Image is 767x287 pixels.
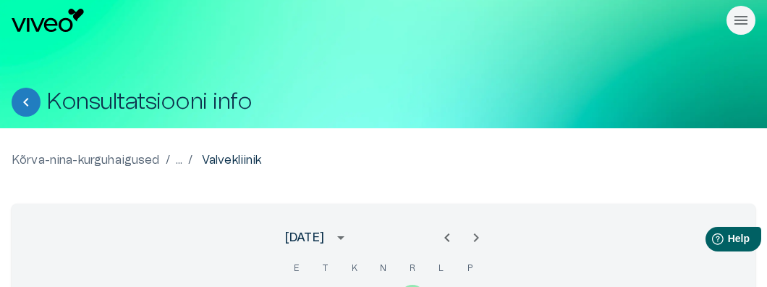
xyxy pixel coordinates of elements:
span: kolmapäev [342,254,368,283]
img: Viveo logo [12,9,84,32]
button: Next month [462,223,491,252]
a: Kõrva-nina-kurguhaigused [12,151,160,169]
span: laupäev [428,254,454,283]
span: teisipäev [313,254,339,283]
a: Navigate to homepage [12,9,721,32]
p: / [166,151,170,169]
p: Valvekliinik [202,151,262,169]
h1: Konsultatsiooni info [46,89,252,115]
p: / [188,151,192,169]
div: [DATE] [285,229,324,246]
span: neljapäev [370,254,397,283]
button: Rippmenüü nähtavus [726,6,755,35]
button: calendar view is open, switch to year view [329,225,353,250]
iframe: Help widget launcher [654,221,767,262]
span: pühapäev [457,254,483,283]
p: ... [176,151,182,169]
button: Tagasi [12,88,41,117]
span: reede [399,254,425,283]
span: esmaspäev [284,254,310,283]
